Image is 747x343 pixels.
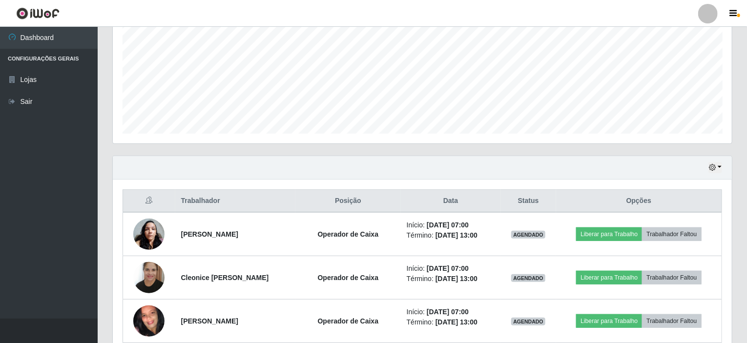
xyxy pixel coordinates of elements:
[181,230,238,238] strong: [PERSON_NAME]
[576,271,642,284] button: Liberar para Trabalho
[407,307,495,317] li: Início:
[133,257,165,299] img: 1727450734629.jpeg
[511,318,545,325] span: AGENDADO
[642,227,701,241] button: Trabalhador Faltou
[295,190,401,213] th: Posição
[642,314,701,328] button: Trabalhador Faltou
[16,7,60,20] img: CoreUI Logo
[401,190,501,213] th: Data
[511,274,545,282] span: AGENDADO
[175,190,295,213] th: Trabalhador
[576,227,642,241] button: Liberar para Trabalho
[427,221,469,229] time: [DATE] 07:00
[407,263,495,274] li: Início:
[576,314,642,328] button: Liberar para Trabalho
[642,271,701,284] button: Trabalhador Faltou
[133,213,165,255] img: 1714848493564.jpeg
[181,274,269,282] strong: Cleonice [PERSON_NAME]
[407,317,495,327] li: Término:
[427,264,469,272] time: [DATE] 07:00
[407,220,495,230] li: Início:
[436,275,477,282] time: [DATE] 13:00
[318,317,379,325] strong: Operador de Caixa
[318,230,379,238] strong: Operador de Caixa
[427,308,469,316] time: [DATE] 07:00
[501,190,556,213] th: Status
[511,231,545,239] span: AGENDADO
[436,318,477,326] time: [DATE] 13:00
[436,231,477,239] time: [DATE] 13:00
[556,190,722,213] th: Opções
[407,274,495,284] li: Término:
[318,274,379,282] strong: Operador de Caixa
[181,317,238,325] strong: [PERSON_NAME]
[407,230,495,241] li: Término:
